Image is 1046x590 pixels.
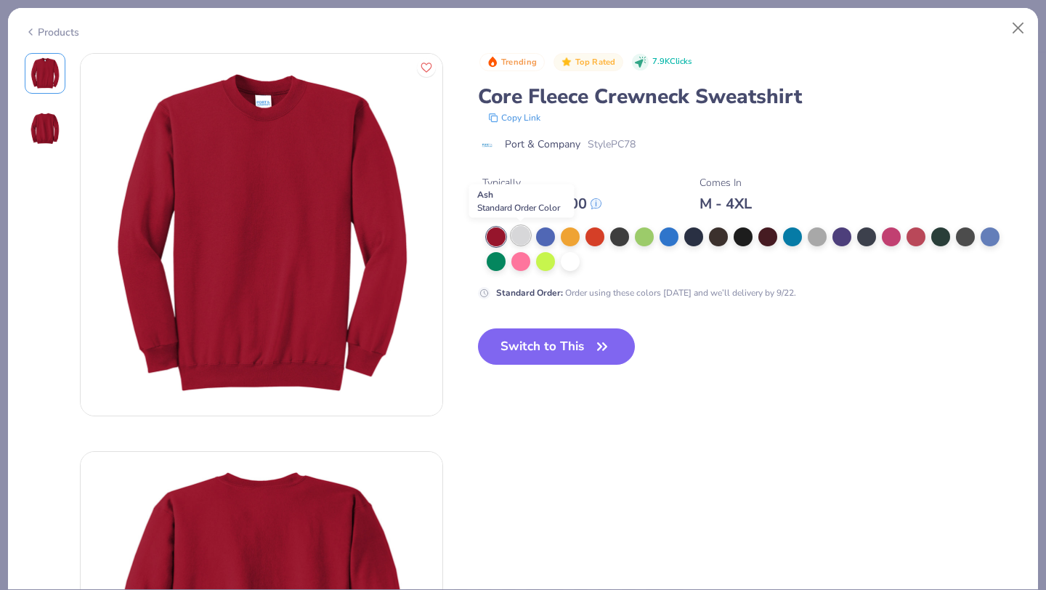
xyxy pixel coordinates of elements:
strong: Standard Order : [496,287,563,299]
span: Standard Order Color [477,202,560,214]
span: Style PC78 [588,137,636,152]
img: Back [28,111,62,146]
div: Core Fleece Crewneck Sweatshirt [478,83,1022,110]
span: Port & Company [505,137,580,152]
button: copy to clipboard [484,110,545,125]
img: Trending sort [487,56,498,68]
button: Close [1005,15,1032,42]
div: Order using these colors [DATE] and we’ll delivery by 9/22. [496,286,796,299]
span: 7.9K Clicks [652,56,692,68]
img: Front [28,56,62,91]
button: Badge Button [479,53,545,72]
button: Like [417,58,436,77]
span: Top Rated [575,58,616,66]
button: Switch to This [478,328,636,365]
div: Typically [482,175,601,190]
div: Ash [469,185,575,218]
img: Front [81,54,442,416]
div: M - 4XL [700,195,752,213]
button: Badge Button [554,53,623,72]
div: Products [25,25,79,40]
div: $ 19.00 - $ 27.00 [482,195,601,213]
div: Comes In [700,175,752,190]
img: Top Rated sort [561,56,572,68]
img: brand logo [478,140,498,151]
span: Trending [501,58,537,66]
